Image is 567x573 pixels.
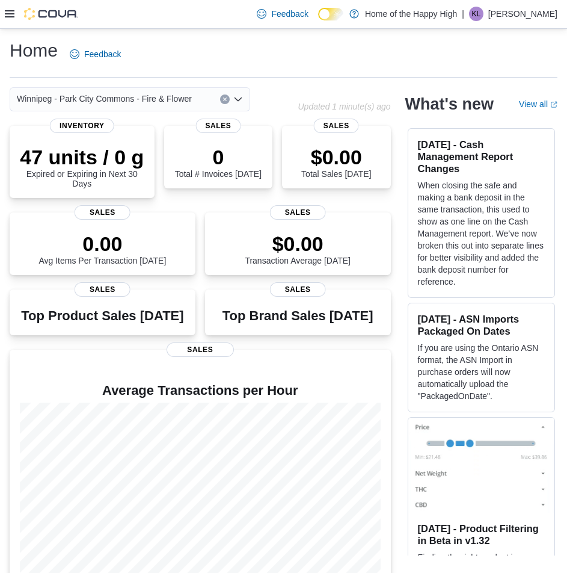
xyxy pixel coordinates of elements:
[270,282,326,297] span: Sales
[488,7,557,21] p: [PERSON_NAME]
[245,232,351,256] p: $0.00
[17,91,192,106] span: Winnipeg - Park City Commons - Fire & Flower
[38,232,166,265] div: Avg Items Per Transaction [DATE]
[472,7,481,21] span: KL
[418,522,545,547] h3: [DATE] - Product Filtering in Beta in v1.32
[301,145,371,169] p: $0.00
[220,94,230,104] button: Clear input
[469,7,483,21] div: Kiannah Lloyd
[222,309,373,323] h3: Top Brand Sales [DATE]
[50,119,114,133] span: Inventory
[301,145,371,179] div: Total Sales [DATE]
[270,205,326,220] span: Sales
[462,7,464,21] p: |
[75,205,130,220] span: Sales
[405,94,494,114] h2: What's new
[550,101,557,108] svg: External link
[175,145,262,169] p: 0
[167,342,234,357] span: Sales
[314,119,359,133] span: Sales
[19,145,145,169] p: 47 units / 0 g
[233,94,243,104] button: Open list of options
[21,309,183,323] h3: Top Product Sales [DATE]
[245,232,351,265] div: Transaction Average [DATE]
[318,20,319,21] span: Dark Mode
[19,383,381,398] h4: Average Transactions per Hour
[38,232,166,256] p: 0.00
[84,48,121,60] span: Feedback
[10,39,58,63] h1: Home
[271,8,308,20] span: Feedback
[365,7,457,21] p: Home of the Happy High
[418,313,545,337] h3: [DATE] - ASN Imports Packaged On Dates
[195,119,241,133] span: Sales
[24,8,78,20] img: Cova
[298,102,390,111] p: Updated 1 minute(s) ago
[65,42,126,66] a: Feedback
[75,282,130,297] span: Sales
[418,138,545,175] h3: [DATE] - Cash Management Report Changes
[519,99,557,109] a: View allExternal link
[252,2,313,26] a: Feedback
[418,342,545,402] p: If you are using the Ontario ASN format, the ASN Import in purchase orders will now automatically...
[19,145,145,188] div: Expired or Expiring in Next 30 Days
[418,179,545,288] p: When closing the safe and making a bank deposit in the same transaction, this used to show as one...
[318,8,343,20] input: Dark Mode
[175,145,262,179] div: Total # Invoices [DATE]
